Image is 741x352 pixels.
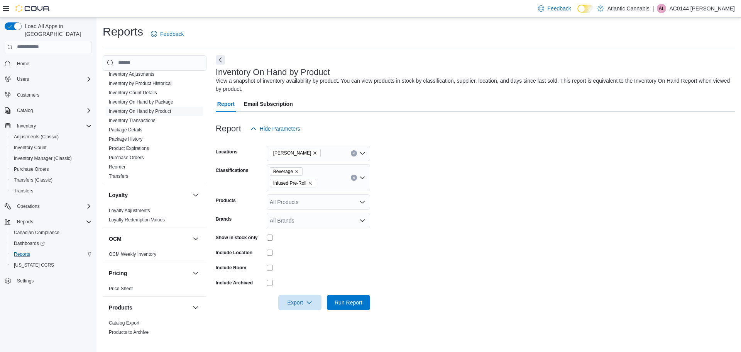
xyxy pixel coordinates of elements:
[17,278,34,284] span: Settings
[14,276,92,286] span: Settings
[109,217,165,223] span: Loyalty Redemption Values
[15,5,50,12] img: Cova
[351,175,357,181] button: Clear input
[17,107,33,114] span: Catalog
[109,208,150,213] a: Loyalty Adjustments
[109,252,156,257] a: OCM Weekly Inventory
[109,304,189,311] button: Products
[313,151,317,155] button: Remove Bay Roberts from selection in this group
[2,275,95,286] button: Settings
[216,235,258,241] label: Show in stock only
[14,251,30,257] span: Reports
[8,131,95,142] button: Adjustments (Classic)
[294,169,299,174] button: Remove Beverage from selection in this group
[216,197,236,204] label: Products
[2,74,95,85] button: Users
[109,286,133,292] span: Price Sheet
[109,330,149,335] a: Products to Archive
[14,134,59,140] span: Adjustments (Classic)
[109,146,149,151] a: Product Expirations
[607,4,650,13] p: Atlantic Cannabis
[216,167,249,173] label: Classifications
[14,106,92,115] span: Catalog
[2,58,95,69] button: Home
[11,228,92,237] span: Canadian Compliance
[160,30,184,38] span: Feedback
[17,203,40,209] span: Operations
[14,121,92,131] span: Inventory
[109,269,127,277] h3: Pricing
[14,262,54,268] span: [US_STATE] CCRS
[270,179,316,187] span: Infused Pre-Roll
[217,96,235,112] span: Report
[103,284,206,296] div: Pricing
[14,202,92,211] span: Operations
[14,90,92,100] span: Customers
[109,136,142,142] a: Package History
[11,132,62,141] a: Adjustments (Classic)
[335,299,362,306] span: Run Report
[11,260,92,270] span: Washington CCRS
[2,216,95,227] button: Reports
[109,269,189,277] button: Pricing
[14,217,36,226] button: Reports
[14,106,36,115] button: Catalog
[283,295,317,310] span: Export
[11,250,33,259] a: Reports
[8,153,95,164] button: Inventory Manager (Classic)
[2,89,95,100] button: Customers
[109,235,122,243] h3: OCM
[109,164,125,170] span: Reorder
[109,217,165,223] a: Loyalty Redemption Values
[109,90,157,96] span: Inventory Count Details
[2,121,95,131] button: Inventory
[109,109,171,114] a: Inventory On Hand by Product
[109,71,154,77] span: Inventory Adjustments
[270,149,321,157] span: Bay Roberts
[17,76,29,82] span: Users
[244,96,293,112] span: Email Subscription
[109,118,156,123] a: Inventory Transactions
[109,320,139,326] a: Catalog Export
[359,218,365,224] button: Open list of options
[17,219,33,225] span: Reports
[216,124,241,133] h3: Report
[273,179,306,187] span: Infused Pre-Roll
[109,235,189,243] button: OCM
[109,80,172,87] span: Inventory by Product Historical
[8,185,95,196] button: Transfers
[14,75,92,84] span: Users
[103,206,206,228] div: Loyalty
[11,260,57,270] a: [US_STATE] CCRS
[8,175,95,185] button: Transfers (Classic)
[14,121,39,131] button: Inventory
[14,75,32,84] button: Users
[14,155,72,162] span: Inventory Manager (Classic)
[109,99,173,105] a: Inventory On Hand by Package
[11,186,92,196] span: Transfers
[11,239,92,248] span: Dashboards
[103,318,206,340] div: Products
[216,280,253,286] label: Include Archived
[14,59,92,68] span: Home
[148,26,187,42] a: Feedback
[14,166,49,172] span: Purchase Orders
[14,145,47,151] span: Inventory Count
[109,286,133,291] a: Price Sheet
[14,90,42,100] a: Customers
[109,81,172,86] a: Inventory by Product Historical
[327,295,370,310] button: Run Report
[109,108,171,114] span: Inventory On Hand by Product
[109,117,156,124] span: Inventory Transactions
[8,227,95,238] button: Canadian Compliance
[273,149,311,157] span: [PERSON_NAME]
[216,265,246,271] label: Include Room
[103,250,206,262] div: OCM
[8,260,95,270] button: [US_STATE] CCRS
